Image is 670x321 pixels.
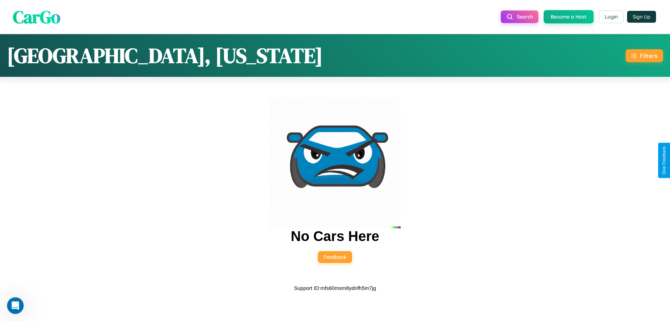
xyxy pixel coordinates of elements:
div: Give Feedback [662,146,667,175]
button: Sign Up [627,11,656,23]
iframe: Intercom live chat [7,297,24,314]
img: car [269,97,401,228]
p: Support ID: mfs60msm8ydnfh5m7jg [294,283,376,293]
button: Login [599,10,624,23]
div: Filters [640,52,657,59]
button: Become a Host [544,10,594,23]
button: Search [501,10,538,23]
button: Filters [626,49,663,62]
span: CarGo [13,5,60,29]
h1: [GEOGRAPHIC_DATA], [US_STATE] [7,41,323,70]
h2: No Cars Here [291,228,379,244]
button: Feedback [318,251,352,263]
span: Search [517,14,533,20]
